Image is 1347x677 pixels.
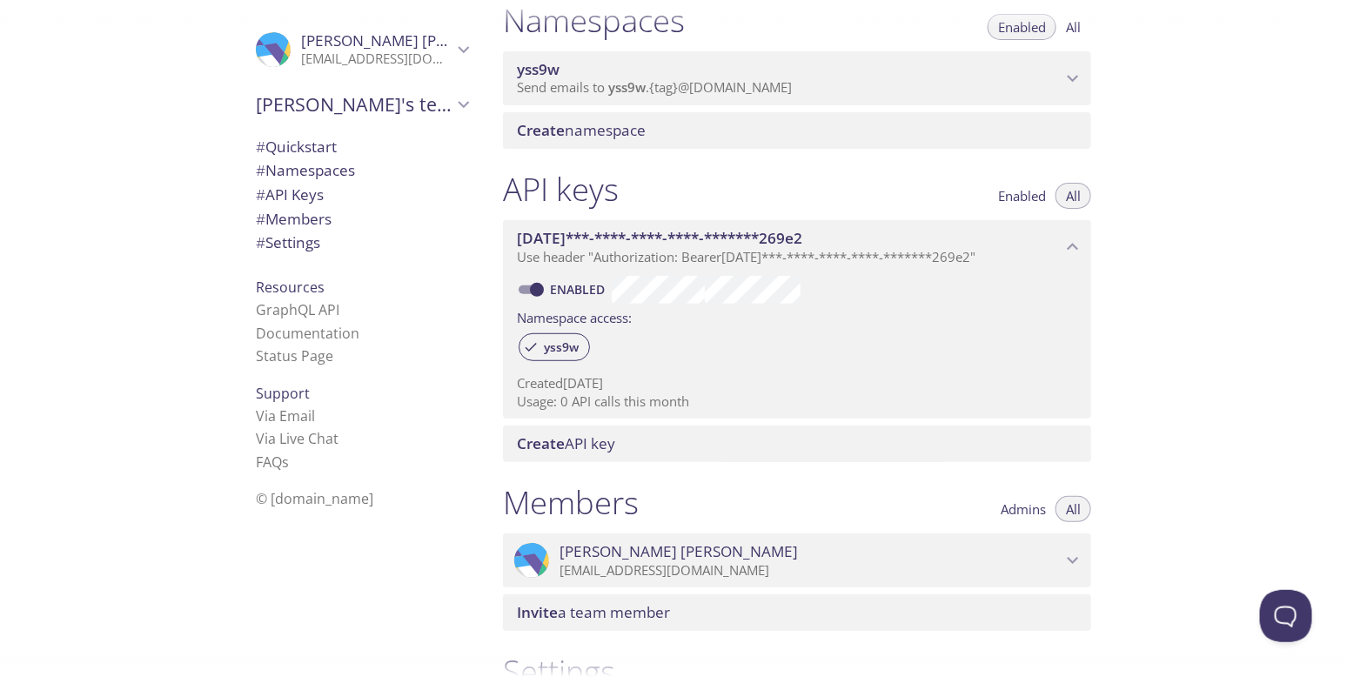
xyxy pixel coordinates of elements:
[503,112,1091,149] div: Create namespace
[517,120,646,140] span: namespace
[503,170,619,209] h1: API keys
[256,232,265,252] span: #
[503,51,1091,105] div: yss9w namespace
[503,533,1091,587] div: Mukunda Parajuli
[256,489,373,508] span: © [DOMAIN_NAME]
[242,82,482,127] div: Mukunda's team
[301,50,452,68] p: [EMAIL_ADDRESS][DOMAIN_NAME]
[242,135,482,159] div: Quickstart
[503,594,1091,631] div: Invite a team member
[256,160,265,180] span: #
[547,281,612,298] a: Enabled
[242,21,482,78] div: Mukunda Parajuli
[517,392,1077,411] p: Usage: 0 API calls this month
[1055,496,1091,522] button: All
[256,92,452,117] span: [PERSON_NAME]'s team
[242,183,482,207] div: API Keys
[517,78,792,96] span: Send emails to . {tag} @[DOMAIN_NAME]
[256,160,355,180] span: Namespaces
[503,1,685,40] h1: Namespaces
[533,339,589,355] span: yss9w
[256,209,265,229] span: #
[242,231,482,255] div: Team Settings
[517,59,560,79] span: yss9w
[517,304,632,329] label: Namespace access:
[517,602,670,622] span: a team member
[256,452,289,472] a: FAQ
[256,300,339,319] a: GraphQL API
[517,374,1077,392] p: Created [DATE]
[301,30,539,50] span: [PERSON_NAME] [PERSON_NAME]
[256,384,310,403] span: Support
[560,542,798,561] span: [PERSON_NAME] [PERSON_NAME]
[256,137,265,157] span: #
[282,452,289,472] span: s
[256,346,333,365] a: Status Page
[256,232,320,252] span: Settings
[608,78,646,96] span: yss9w
[988,183,1056,209] button: Enabled
[517,120,565,140] span: Create
[503,426,1091,462] div: Create API Key
[256,429,338,448] a: Via Live Chat
[256,406,315,426] a: Via Email
[256,324,359,343] a: Documentation
[256,184,265,204] span: #
[517,433,565,453] span: Create
[503,483,639,522] h1: Members
[256,209,332,229] span: Members
[990,496,1056,522] button: Admins
[242,158,482,183] div: Namespaces
[517,433,615,453] span: API key
[256,137,337,157] span: Quickstart
[517,602,558,622] span: Invite
[242,207,482,231] div: Members
[519,333,590,361] div: yss9w
[1260,590,1312,642] iframe: Help Scout Beacon - Open
[256,278,325,297] span: Resources
[1055,183,1091,209] button: All
[560,562,1062,580] p: [EMAIL_ADDRESS][DOMAIN_NAME]
[256,184,324,204] span: API Keys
